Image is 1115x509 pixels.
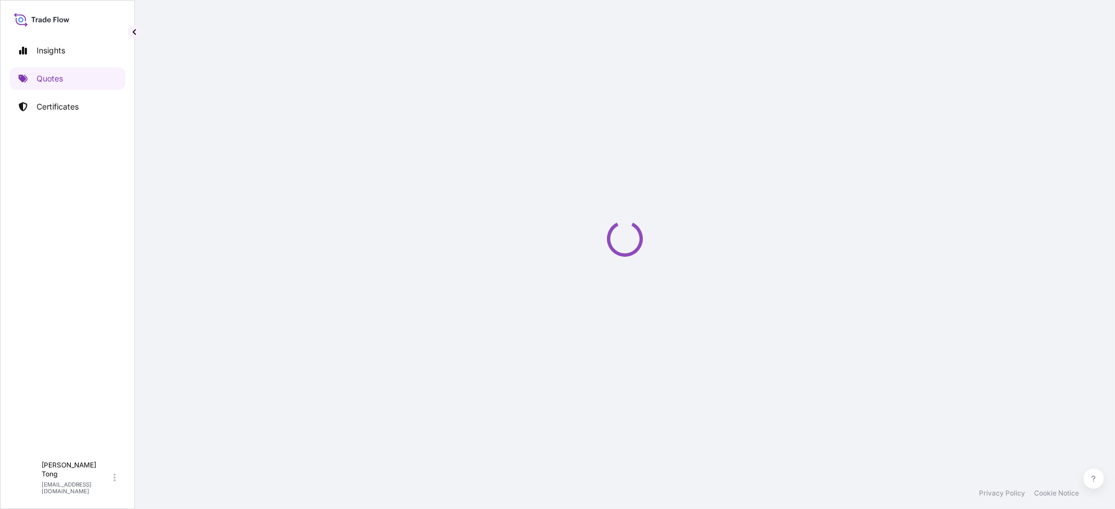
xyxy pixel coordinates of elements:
[42,481,111,494] p: [EMAIL_ADDRESS][DOMAIN_NAME]
[1034,489,1079,498] a: Cookie Notice
[10,67,125,90] a: Quotes
[37,101,79,112] p: Certificates
[42,461,111,479] p: [PERSON_NAME] Tong
[10,39,125,62] a: Insights
[37,45,65,56] p: Insights
[37,73,63,84] p: Quotes
[22,472,30,483] span: C
[979,489,1025,498] a: Privacy Policy
[10,96,125,118] a: Certificates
